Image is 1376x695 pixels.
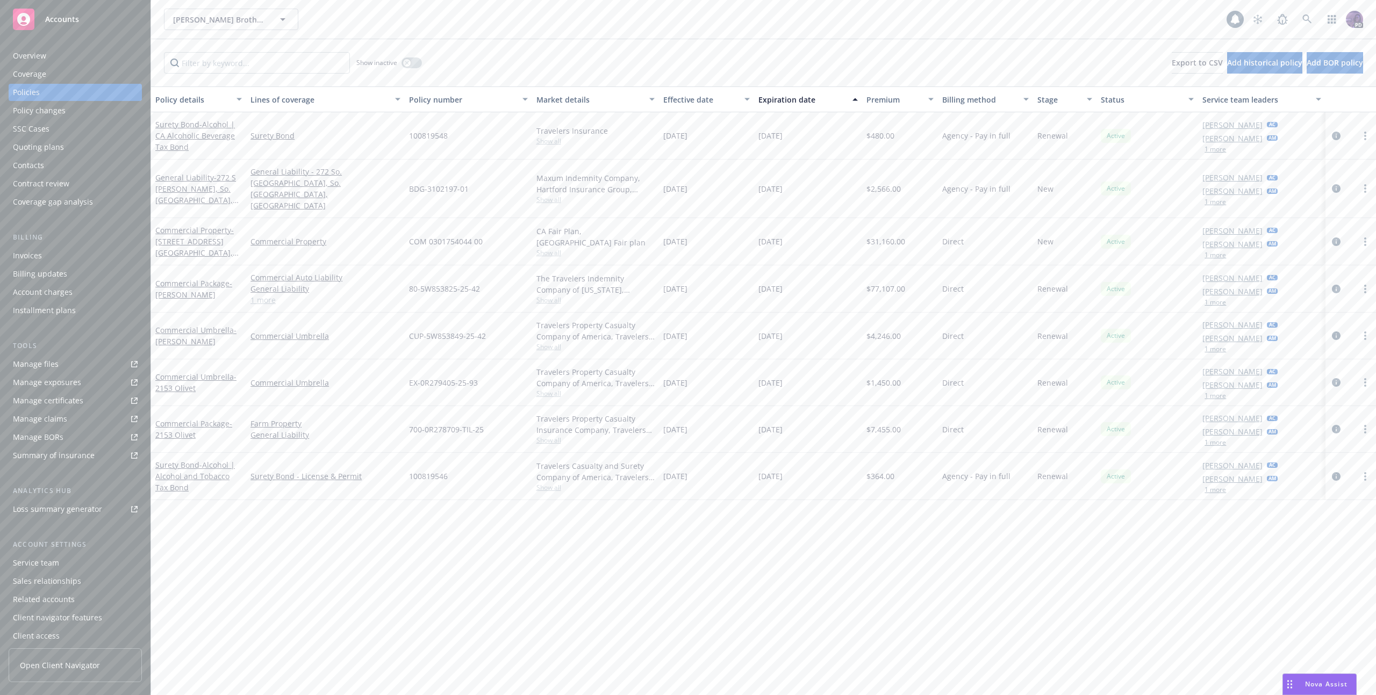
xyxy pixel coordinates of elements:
button: 1 more [1205,439,1226,446]
div: Coverage gap analysis [13,193,93,211]
span: [DATE] [663,470,687,482]
div: Quoting plans [13,139,64,156]
a: Client access [9,627,142,645]
button: Market details [532,86,659,112]
a: more [1359,329,1372,342]
button: Export to CSV [1172,52,1223,74]
a: Surety Bond - License & Permit [250,470,400,482]
span: Direct [942,236,964,247]
a: Surety Bond [250,130,400,141]
div: Travelers Property Casualty Company of America, Travelers Insurance [536,366,655,389]
div: Manage claims [13,410,67,428]
a: Coverage [9,66,142,83]
a: [PERSON_NAME] [1202,238,1263,250]
a: more [1359,423,1372,436]
button: 1 more [1205,346,1226,352]
span: - [PERSON_NAME] [155,278,232,300]
span: Export to CSV [1172,57,1223,68]
a: [PERSON_NAME] [1202,319,1263,330]
a: Policy changes [9,102,142,119]
a: Commercial Package [155,278,232,300]
div: Client access [13,627,60,645]
div: Billing [9,232,142,243]
button: Policy number [405,86,532,112]
a: circleInformation [1330,423,1343,436]
div: Effective date [663,94,738,105]
span: Nova Assist [1305,679,1348,689]
a: SSC Cases [9,120,142,137]
a: [PERSON_NAME] [1202,133,1263,144]
span: Active [1105,184,1127,193]
div: Billing updates [13,265,67,283]
span: [PERSON_NAME] Brothers Wines, Inc. [173,14,266,25]
span: Active [1105,284,1127,294]
span: Show all [536,295,655,305]
button: Effective date [659,86,754,112]
span: $7,455.00 [866,424,901,435]
span: Add historical policy [1227,57,1302,68]
a: Sales relationships [9,573,142,590]
div: Loss summary generator [13,501,102,518]
a: Stop snowing [1247,9,1268,30]
a: General Liability - 272 So. [GEOGRAPHIC_DATA], So. [GEOGRAPHIC_DATA], [GEOGRAPHIC_DATA] [250,166,400,211]
a: circleInformation [1330,182,1343,195]
a: Surety Bond [155,460,235,493]
span: EX-0R279405-25-93 [409,377,478,388]
div: Lines of coverage [250,94,389,105]
div: Invoices [13,247,42,264]
a: Manage exposures [9,374,142,391]
span: [DATE] [758,130,783,141]
span: [DATE] [758,236,783,247]
button: Billing method [938,86,1033,112]
a: Service team [9,554,142,571]
span: Show all [536,342,655,351]
a: Commercial Package [155,418,232,440]
span: [DATE] [758,377,783,388]
span: Active [1105,378,1127,387]
a: circleInformation [1330,329,1343,342]
a: Client navigator features [9,609,142,626]
a: Coverage gap analysis [9,193,142,211]
span: $4,246.00 [866,330,901,342]
a: Accounts [9,4,142,34]
span: [DATE] [663,424,687,435]
span: Direct [942,283,964,294]
span: Renewal [1037,130,1068,141]
a: more [1359,235,1372,248]
a: circleInformation [1330,235,1343,248]
div: Travelers Casualty and Surety Company of America, Travelers Insurance [536,460,655,483]
a: Contract review [9,175,142,192]
a: Manage BORs [9,429,142,446]
span: Accounts [45,15,79,24]
a: Account charges [9,284,142,301]
a: [PERSON_NAME] [1202,460,1263,471]
a: Commercial Property [250,236,400,247]
span: [DATE] [758,470,783,482]
div: Manage BORs [13,429,63,446]
span: [DATE] [663,236,687,247]
span: $1,450.00 [866,377,901,388]
div: Maxum Indemnity Company, Hartford Insurance Group, Novatae Risk Group [536,172,655,195]
div: Premium [866,94,922,105]
a: [PERSON_NAME] [1202,286,1263,297]
span: Active [1105,472,1127,481]
button: Add historical policy [1227,52,1302,74]
div: Policy number [409,94,515,105]
button: 1 more [1205,299,1226,306]
div: Service team [13,554,59,571]
a: Installment plans [9,302,142,319]
div: Sales relationships [13,573,81,590]
span: Direct [942,424,964,435]
span: [DATE] [758,183,783,194]
span: Show all [536,483,655,492]
button: 1 more [1205,199,1226,205]
div: Policy changes [13,102,66,119]
div: Coverage [13,66,46,83]
div: Contract review [13,175,69,192]
div: Billing method [942,94,1017,105]
a: [PERSON_NAME] [1202,379,1263,390]
span: [DATE] [663,377,687,388]
a: Commercial Auto Liability [250,272,400,283]
div: Client navigator features [13,609,102,626]
div: The Travelers Indemnity Company of [US_STATE], Travelers Insurance [536,273,655,295]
